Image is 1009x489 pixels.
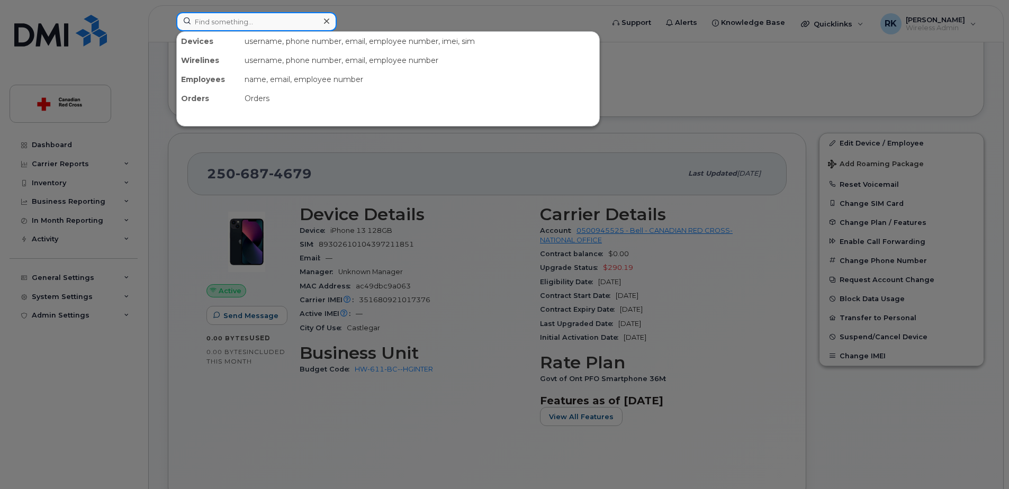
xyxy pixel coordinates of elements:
[240,70,599,89] div: name, email, employee number
[177,32,240,51] div: Devices
[177,70,240,89] div: Employees
[240,89,599,108] div: Orders
[240,51,599,70] div: username, phone number, email, employee number
[177,51,240,70] div: Wirelines
[176,12,337,31] input: Find something...
[240,32,599,51] div: username, phone number, email, employee number, imei, sim
[177,89,240,108] div: Orders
